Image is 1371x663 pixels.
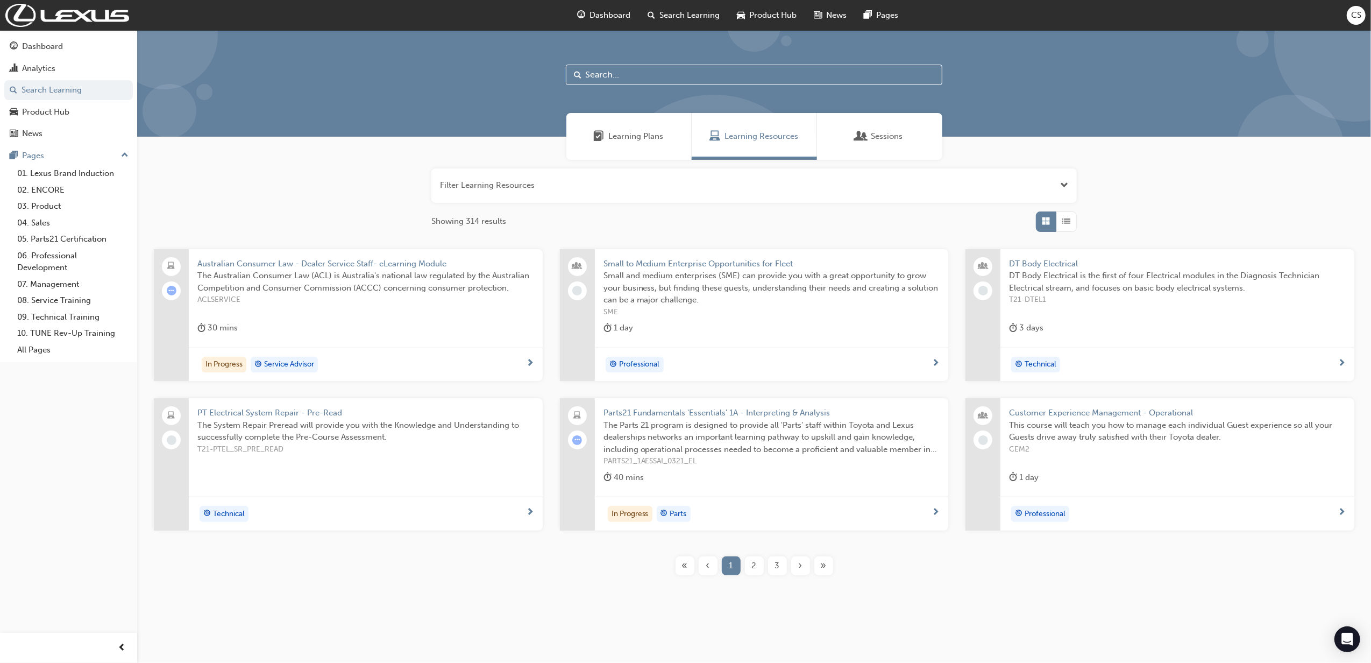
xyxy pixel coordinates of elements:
[932,508,940,518] span: next-icon
[817,113,942,160] a: SessionsSessions
[877,9,899,22] span: Pages
[197,321,238,335] div: 30 mins
[743,556,766,575] button: Page 2
[22,106,69,118] div: Product Hub
[154,249,543,382] a: Australian Consumer Law - Dealer Service Staff- eLearning ModuleThe Australian Consumer Law (ACL)...
[673,556,697,575] button: First page
[750,9,797,22] span: Product Hub
[197,294,534,306] span: ACLSERVICE
[1347,6,1366,25] button: CS
[4,34,133,146] button: DashboardAnalyticsSearch LearningProduct HubNews
[594,130,605,143] span: Learning Plans
[979,259,987,273] span: people-icon
[4,102,133,122] a: Product Hub
[1351,9,1361,22] span: CS
[4,124,133,144] a: News
[864,9,872,22] span: pages-icon
[167,435,176,445] span: learningRecordVerb_NONE-icon
[603,258,940,270] span: Small to Medium Enterprise Opportunities for Fleet
[603,321,612,335] span: duration-icon
[13,215,133,231] a: 04. Sales
[168,409,175,423] span: laptop-icon
[590,9,631,22] span: Dashboard
[4,80,133,100] a: Search Learning
[566,65,942,85] input: Search...
[603,455,940,468] span: PARTS21_1AESSAI_0321_EL
[167,286,176,295] span: learningRecordVerb_ATTEMPT-icon
[22,150,44,162] div: Pages
[202,357,246,373] div: In Progress
[789,556,812,575] button: Next page
[766,556,789,575] button: Page 3
[821,560,827,572] span: »
[979,409,987,423] span: people-icon
[871,130,903,143] span: Sessions
[22,40,63,53] div: Dashboard
[603,471,612,484] span: duration-icon
[13,248,133,276] a: 06. Professional Development
[203,507,211,521] span: target-icon
[720,556,743,575] button: Page 1
[168,259,175,273] span: laptop-icon
[572,286,582,295] span: learningRecordVerb_NONE-icon
[729,560,733,572] span: 1
[1060,179,1068,192] span: Open the filter
[1338,508,1346,518] span: next-icon
[121,149,129,163] span: up-icon
[856,130,867,143] span: Sessions
[213,508,245,520] span: Technical
[1009,258,1346,270] span: DT Body Electrical
[978,286,988,295] span: learningRecordVerb_NONE-icon
[609,130,664,143] span: Learning Plans
[566,113,692,160] a: Learning PlansLearning Plans
[1009,471,1017,484] span: duration-icon
[5,4,129,27] img: Trak
[1009,321,1017,335] span: duration-icon
[619,358,660,371] span: Professional
[608,506,652,522] div: In Progress
[737,9,745,22] span: car-icon
[1009,407,1346,419] span: Customer Experience Management - Operational
[13,292,133,309] a: 08. Service Training
[10,151,18,161] span: pages-icon
[264,358,314,371] span: Service Advisor
[752,560,757,572] span: 2
[573,409,581,423] span: laptop-icon
[4,146,133,166] button: Pages
[197,258,534,270] span: Australian Consumer Law - Dealer Service Staff- eLearning Module
[812,556,835,575] button: Last page
[682,560,688,572] span: «
[965,249,1354,382] a: DT Body ElectricalDT Body Electrical is the first of four Electrical modules in the Diagnosis Tec...
[560,249,949,382] a: Small to Medium Enterprise Opportunities for FleetSmall and medium enterprises (SME) can provide ...
[1025,508,1065,520] span: Professional
[1009,443,1346,456] span: CEM2
[13,309,133,326] a: 09. Technical Training
[729,4,806,26] a: car-iconProduct Hub
[431,215,506,228] span: Showing 314 results
[609,358,617,372] span: target-icon
[827,9,847,22] span: News
[569,4,640,26] a: guage-iconDashboard
[197,419,534,443] span: The System Repair Preread will provide you with the Knowledge and Understanding to successfully c...
[603,270,940,306] span: Small and medium enterprises (SME) can provide you with a great opportunity to grow your business...
[22,62,55,75] div: Analytics
[806,4,856,26] a: news-iconNews
[856,4,907,26] a: pages-iconPages
[526,359,534,369] span: next-icon
[10,64,18,74] span: chart-icon
[197,407,534,419] span: PT Electrical System Repair - Pre-Read
[603,306,940,319] span: SME
[13,165,133,182] a: 01. Lexus Brand Induction
[118,641,126,655] span: prev-icon
[560,398,949,531] a: Parts21 Fundamentals 'Essentials' 1A - Interpreting & AnalysisThe Parts 21 program is designed to...
[1009,321,1043,335] div: 3 days
[197,321,205,335] span: duration-icon
[1025,358,1056,371] span: Technical
[578,9,586,22] span: guage-icon
[13,342,133,358] a: All Pages
[1042,215,1050,228] span: Grid
[574,69,581,81] span: Search
[1015,507,1022,521] span: target-icon
[706,560,710,572] span: ‹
